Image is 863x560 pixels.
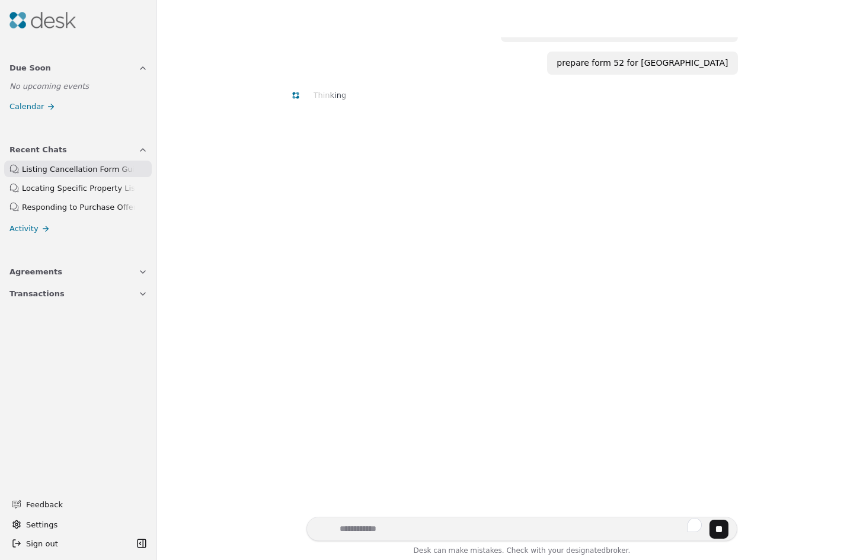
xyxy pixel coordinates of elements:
span: Sign out [26,537,58,550]
button: Sign out [7,534,133,553]
button: Stop generating [709,520,728,539]
a: Calendar [2,98,155,115]
button: Feedback [5,494,148,515]
textarea: To enrich screen reader interactions, please activate Accessibility in Grammarly extension settings [306,517,738,541]
button: Settings [7,515,150,534]
span: Activity [9,222,39,235]
button: Transactions [2,283,155,305]
button: Agreements [2,261,155,283]
a: Listing Cancellation Form Guidance [4,161,152,177]
div: Listing Cancellation Form Guidance [22,163,135,175]
span: Due Soon [9,62,51,74]
button: Recent Chats [2,139,155,161]
span: designated [566,546,606,555]
a: Responding to Purchase Offers [4,199,152,215]
div: Desk can make mistakes. Check with your broker. [306,545,738,560]
div: Thinking [314,89,347,101]
a: Activity [2,220,155,237]
span: Calendar [9,100,44,113]
button: Due Soon [2,57,155,79]
div: Responding to Purchase Offers [22,201,135,213]
span: No upcoming events [9,82,89,91]
span: Feedback [26,498,140,511]
img: Desk [9,12,76,28]
img: Desk [290,90,301,100]
span: Recent Chats [9,143,67,156]
span: Agreements [9,265,62,278]
a: Locating Specific Property Listing [4,180,152,196]
div: prepare form 52 for [GEOGRAPHIC_DATA] [557,56,728,70]
div: Locating Specific Property Listing [22,182,135,194]
span: Settings [26,519,57,531]
span: Transactions [9,287,65,300]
